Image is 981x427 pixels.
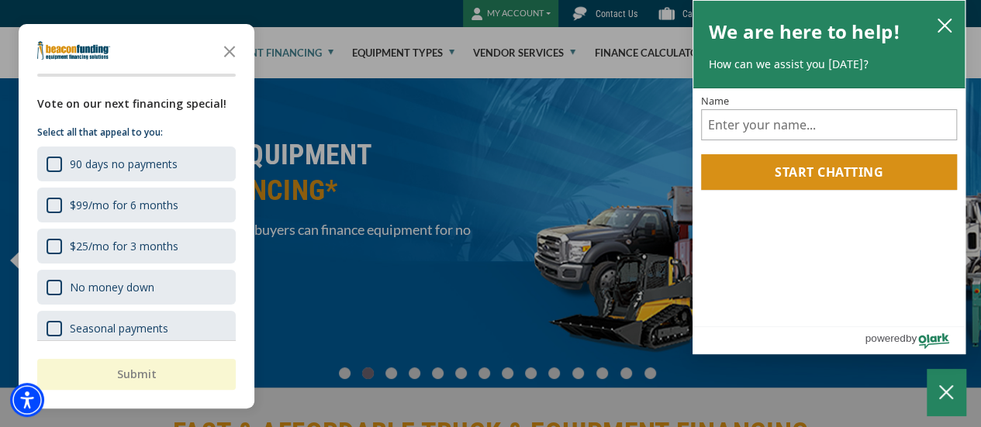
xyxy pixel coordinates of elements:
button: Close Chatbox [927,369,965,415]
h2: We are here to help! [709,16,900,47]
div: $25/mo for 3 months [37,229,236,263]
div: Accessibility Menu [10,383,44,417]
div: 90 days no payments [37,146,236,181]
div: Seasonal payments [37,311,236,346]
button: close chatbox [932,14,957,36]
p: Select all that appeal to you: [37,125,236,140]
div: No money down [37,270,236,305]
button: Close the survey [214,35,245,66]
div: $99/mo for 6 months [37,188,236,222]
div: Seasonal payments [70,321,168,336]
p: How can we assist you [DATE]? [709,57,949,72]
div: Survey [19,24,254,408]
button: Start chatting [701,154,957,190]
span: powered [865,329,905,348]
div: $99/mo for 6 months [70,198,178,212]
div: Vote on our next financing special! [37,95,236,112]
span: by [906,329,917,348]
div: 90 days no payments [70,157,178,171]
label: Name [701,96,957,106]
button: Submit [37,359,236,390]
div: $25/mo for 3 months [70,239,178,253]
input: Name [701,109,957,140]
div: No money down [70,280,154,294]
a: Powered by Olark - open in a new tab [865,327,965,353]
img: Company logo [37,41,110,60]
